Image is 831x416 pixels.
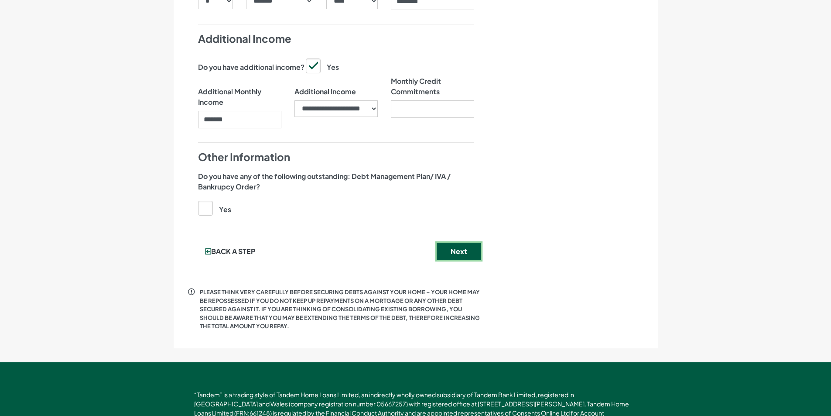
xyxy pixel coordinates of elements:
button: Next [437,243,481,260]
label: Additional Income [294,76,356,97]
label: Yes [198,201,231,215]
button: Back a step [191,243,269,260]
h4: Additional Income [198,31,474,46]
label: Monthly Credit Commitments [391,76,474,97]
h4: Other Information [198,150,474,165]
label: Do you have additional income? [198,62,304,72]
label: Do you have any of the following outstanding: Debt Management Plan/ IVA / Bankrupcy Order? [198,171,474,192]
label: Yes [306,58,339,72]
label: Additional Monthly Income [198,76,281,107]
p: PLEASE THINK VERY CAREFULLY BEFORE SECURING DEBTS AGAINST YOUR HOME – YOUR HOME MAY BE REPOSSESSE... [200,288,481,331]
